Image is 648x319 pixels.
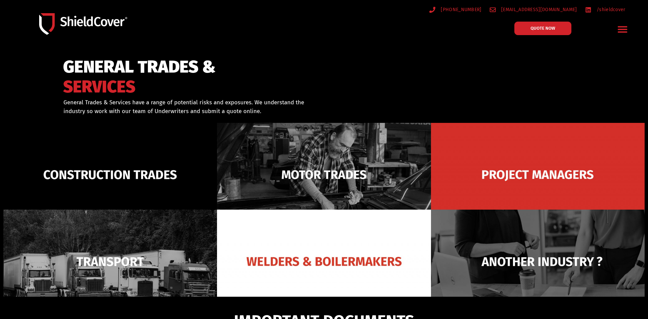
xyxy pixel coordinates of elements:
a: QUOTE NOW [514,22,571,35]
img: Shield-Cover-Underwriting-Australia-logo-full [39,13,127,35]
span: QUOTE NOW [531,26,555,30]
div: Menu Toggle [615,21,630,37]
a: [EMAIL_ADDRESS][DOMAIN_NAME] [490,5,577,14]
a: /shieldcover [585,5,625,14]
span: [EMAIL_ADDRESS][DOMAIN_NAME] [500,5,577,14]
span: [PHONE_NUMBER] [439,5,481,14]
span: GENERAL TRADES & [63,60,216,74]
p: General Trades & Services have a range of potential risks and exposures. We understand the indust... [63,98,315,115]
span: /shieldcover [595,5,625,14]
a: [PHONE_NUMBER] [429,5,482,14]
